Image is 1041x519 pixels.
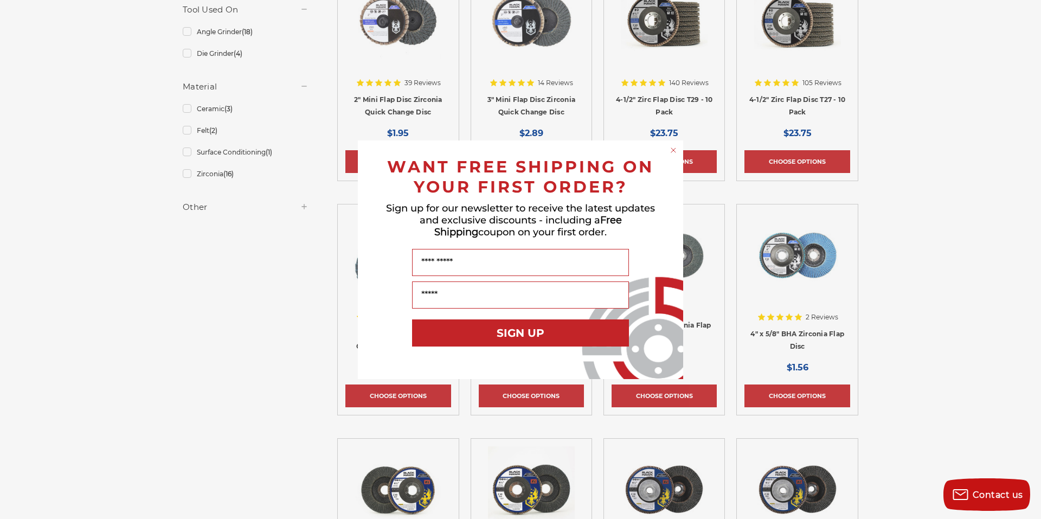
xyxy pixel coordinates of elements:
[943,478,1030,511] button: Contact us
[973,490,1023,500] span: Contact us
[387,157,654,197] span: WANT FREE SHIPPING ON YOUR FIRST ORDER?
[668,145,679,156] button: Close dialog
[386,202,655,238] span: Sign up for our newsletter to receive the latest updates and exclusive discounts - including a co...
[434,214,622,238] span: Free Shipping
[412,319,629,347] button: SIGN UP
